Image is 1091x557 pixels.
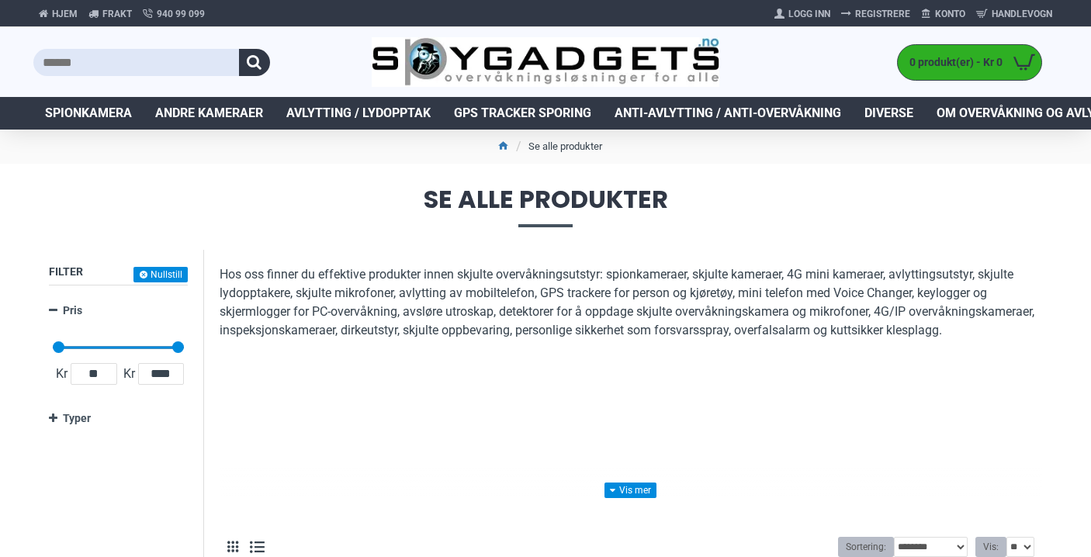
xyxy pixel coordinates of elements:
span: 0 produkt(er) - Kr 0 [898,54,1006,71]
span: Kr [53,365,71,383]
span: Spionkamera [45,104,132,123]
p: Hos oss finner du effektive produkter innen skjulte overvåkningsutstyr: spionkameraer, skjulte ka... [220,265,1042,340]
span: Frakt [102,7,132,21]
img: SpyGadgets.no [372,37,720,88]
label: Sortering: [838,537,894,557]
a: Handlevogn [971,2,1058,26]
a: GPS Tracker Sporing [442,97,603,130]
button: Nullstill [133,267,188,282]
span: Handlevogn [992,7,1052,21]
span: Se alle produkter [33,187,1058,227]
span: Registrere [855,7,910,21]
a: 0 produkt(er) - Kr 0 [898,45,1041,80]
a: Spionkamera [33,97,144,130]
span: Anti-avlytting / Anti-overvåkning [615,104,841,123]
span: Hjem [52,7,78,21]
a: Anti-avlytting / Anti-overvåkning [603,97,853,130]
span: Andre kameraer [155,104,263,123]
span: Kr [120,365,138,383]
a: Konto [916,2,971,26]
a: Andre kameraer [144,97,275,130]
a: Logg Inn [769,2,836,26]
span: Diverse [864,104,913,123]
a: Registrere [836,2,916,26]
span: 940 99 099 [157,7,205,21]
span: Konto [935,7,965,21]
span: GPS Tracker Sporing [454,104,591,123]
a: Typer [49,405,188,432]
a: Avlytting / Lydopptak [275,97,442,130]
a: Pris [49,297,188,324]
span: Filter [49,265,83,278]
a: Diverse [853,97,925,130]
label: Vis: [975,537,1006,557]
span: Avlytting / Lydopptak [286,104,431,123]
span: Logg Inn [788,7,830,21]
